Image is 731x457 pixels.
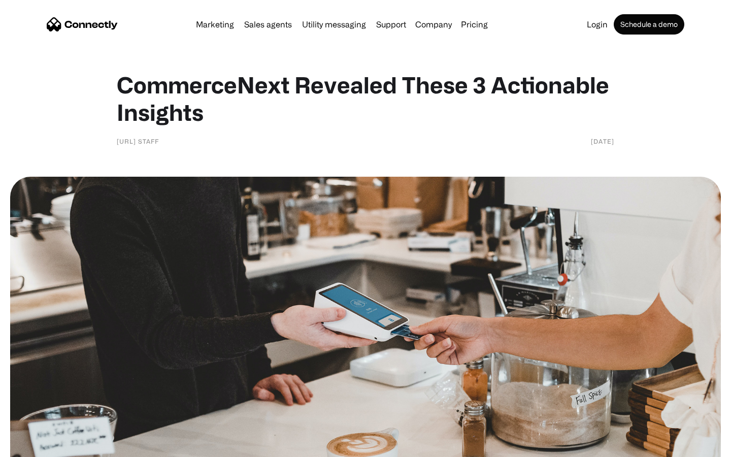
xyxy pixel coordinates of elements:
[583,20,612,28] a: Login
[591,136,614,146] div: [DATE]
[20,439,61,453] ul: Language list
[117,71,614,126] h1: CommerceNext Revealed These 3 Actionable Insights
[372,20,410,28] a: Support
[298,20,370,28] a: Utility messaging
[192,20,238,28] a: Marketing
[10,439,61,453] aside: Language selected: English
[415,17,452,31] div: Company
[614,14,684,35] a: Schedule a demo
[117,136,159,146] div: [URL] Staff
[240,20,296,28] a: Sales agents
[457,20,492,28] a: Pricing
